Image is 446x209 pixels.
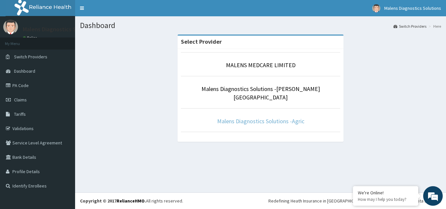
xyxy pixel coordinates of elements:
[358,190,413,196] div: We're Online!
[226,61,295,69] a: MALENS MEDCARE LIMITED
[268,198,441,204] div: Redefining Heath Insurance in [GEOGRAPHIC_DATA] using Telemedicine and Data Science!
[181,38,222,45] strong: Select Provider
[80,198,146,204] strong: Copyright © 2017 .
[14,54,47,60] span: Switch Providers
[217,117,304,125] a: Malens Diagnostics Solutions -Agric
[372,4,380,12] img: User Image
[75,192,446,209] footer: All rights reserved.
[23,26,97,32] p: Malens Diagnostics Solutions
[427,23,441,29] li: Here
[14,68,35,74] span: Dashboard
[14,111,26,117] span: Tariffs
[3,20,18,34] img: User Image
[201,85,320,101] a: Malens Diagnostics Solutions -[PERSON_NAME][GEOGRAPHIC_DATA]
[393,23,426,29] a: Switch Providers
[80,21,441,30] h1: Dashboard
[384,5,441,11] span: Malens Diagnostics Solutions
[23,36,39,40] a: Online
[14,97,27,103] span: Claims
[117,198,145,204] a: RelianceHMO
[358,197,413,202] p: How may I help you today?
